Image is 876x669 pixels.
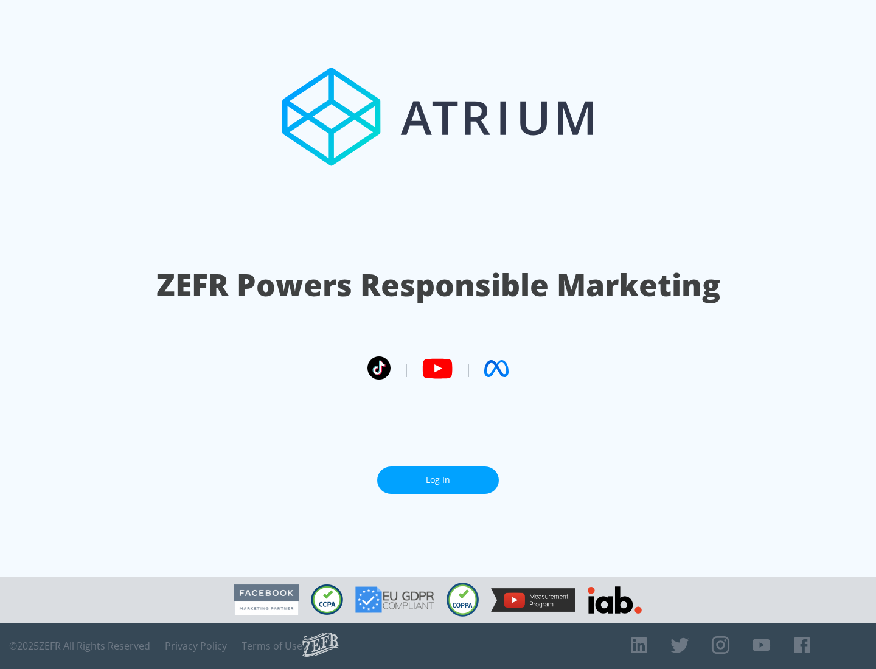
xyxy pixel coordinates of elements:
img: Facebook Marketing Partner [234,584,299,615]
span: | [403,359,410,378]
a: Privacy Policy [165,640,227,652]
img: COPPA Compliant [447,583,479,617]
span: | [465,359,472,378]
a: Terms of Use [242,640,302,652]
img: YouTube Measurement Program [491,588,575,612]
img: IAB [588,586,642,614]
span: © 2025 ZEFR All Rights Reserved [9,640,150,652]
img: CCPA Compliant [311,584,343,615]
a: Log In [377,466,499,494]
h1: ZEFR Powers Responsible Marketing [156,264,720,306]
img: GDPR Compliant [355,586,434,613]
